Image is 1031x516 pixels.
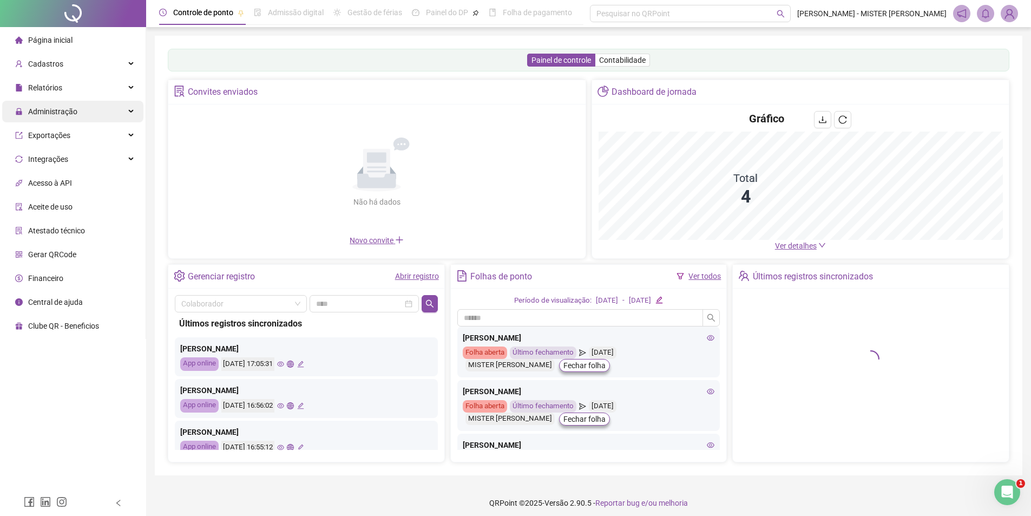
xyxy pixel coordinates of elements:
span: facebook [24,497,35,507]
span: Contabilidade [599,56,646,64]
span: Exportações [28,131,70,140]
span: eye [707,334,714,342]
div: App online [180,399,219,413]
div: App online [180,441,219,454]
span: home [15,36,23,44]
button: Fechar folha [559,359,610,372]
div: [DATE] 16:56:02 [221,399,274,413]
a: Ver todos [688,272,721,280]
div: [DATE] 16:55:12 [221,441,274,454]
div: Convites enviados [188,83,258,101]
span: info-circle [15,298,23,306]
span: Versão [544,499,568,507]
span: solution [174,86,185,97]
span: Central de ajuda [28,298,83,306]
div: [PERSON_NAME] [463,332,715,344]
div: Não há dados [327,196,426,208]
span: global [287,361,294,368]
span: Fechar folha [563,360,606,371]
span: eye [277,402,284,409]
span: Atestado técnico [28,226,85,235]
a: Ver detalhes down [775,241,826,250]
span: down [818,241,826,249]
span: Admissão digital [268,8,324,17]
span: filter [677,272,684,280]
span: Acesso à API [28,179,72,187]
h4: Gráfico [749,111,784,126]
div: Último fechamento [510,400,576,413]
span: linkedin [40,497,51,507]
span: gift [15,322,23,330]
span: file [15,84,23,92]
span: api [15,179,23,187]
span: file-text [456,270,468,282]
div: [DATE] [589,400,616,413]
span: search [777,10,785,18]
span: user-add [15,60,23,68]
div: Últimos registros sincronizados [179,317,434,330]
div: [PERSON_NAME] [180,426,432,438]
span: download [818,115,827,124]
span: bell [981,9,990,18]
div: [PERSON_NAME] [180,343,432,355]
div: [PERSON_NAME] [180,384,432,396]
span: global [287,402,294,409]
span: book [489,9,496,16]
span: Página inicial [28,36,73,44]
span: eye [277,444,284,451]
span: Integrações [28,155,68,164]
span: left [115,499,122,507]
span: file-done [254,9,261,16]
div: [DATE] [629,295,651,306]
span: Controle de ponto [173,8,233,17]
div: Último fechamento [510,347,576,359]
span: clock-circle [159,9,167,16]
div: Período de visualização: [514,295,592,306]
div: Folha aberta [463,400,507,413]
span: instagram [56,497,67,507]
div: Folha aberta [463,347,507,359]
span: pushpin [472,10,479,16]
span: Aceite de uso [28,203,73,211]
span: pie-chart [597,86,609,97]
span: audit [15,203,23,211]
span: send [579,400,586,413]
span: notification [957,9,967,18]
div: [DATE] 17:05:31 [221,357,274,371]
span: edit [297,361,304,368]
div: [PERSON_NAME] [463,439,715,451]
div: [PERSON_NAME] [463,386,715,397]
div: MISTER [PERSON_NAME] [465,359,555,371]
span: sun [333,9,341,16]
span: 1 [1016,479,1025,488]
span: setting [174,270,185,282]
span: Ver detalhes [775,241,817,250]
span: Relatórios [28,83,62,92]
span: search [707,313,715,322]
span: Clube QR - Beneficios [28,322,99,330]
span: eye [707,441,714,449]
span: Novo convite [350,236,404,245]
span: reload [838,115,847,124]
span: Administração [28,107,77,116]
span: edit [297,444,304,451]
div: [DATE] [596,295,618,306]
span: eye [277,361,284,368]
span: global [287,444,294,451]
span: send [579,347,586,359]
span: Reportar bug e/ou melhoria [595,499,688,507]
span: edit [297,402,304,409]
span: pushpin [238,10,244,16]
span: search [425,299,434,308]
div: Gerenciar registro [188,267,255,286]
span: edit [655,296,662,303]
span: Gerar QRCode [28,250,76,259]
span: Painel do DP [426,8,468,17]
span: Painel de controle [531,56,591,64]
span: dollar [15,275,23,282]
span: export [15,132,23,139]
span: qrcode [15,251,23,258]
button: Fechar folha [559,413,610,426]
div: App online [180,357,219,371]
span: Fechar folha [563,413,606,425]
